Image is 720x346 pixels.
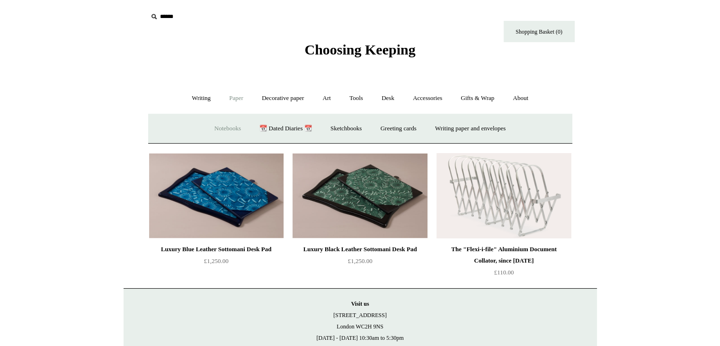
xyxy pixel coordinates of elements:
img: Luxury Blue Leather Sottomani Desk Pad [149,153,284,238]
a: Sketchbooks [322,116,370,141]
a: The "Flexi-i-file" Aluminium Document Collator, since [DATE] £110.00 [436,244,571,282]
a: Tools [341,86,372,111]
a: Writing paper and envelopes [427,116,514,141]
div: The "Flexi-i-file" Aluminium Document Collator, since [DATE] [439,244,569,266]
span: £1,250.00 [204,257,229,264]
a: Paper [221,86,252,111]
a: Shopping Basket (0) [504,21,575,42]
img: Luxury Black Leather Sottomani Desk Pad [293,153,427,238]
a: Accessories [404,86,451,111]
a: Gifts & Wrap [452,86,503,111]
a: Luxury Blue Leather Sottomani Desk Pad Luxury Blue Leather Sottomani Desk Pad [149,153,284,238]
span: Choosing Keeping [304,42,415,57]
a: The "Flexi-i-file" Aluminium Document Collator, since 1941 The "Flexi-i-file" Aluminium Document ... [436,153,571,238]
div: Luxury Black Leather Sottomani Desk Pad [295,244,425,255]
img: The "Flexi-i-file" Aluminium Document Collator, since 1941 [436,153,571,238]
strong: Visit us [351,300,369,307]
a: Choosing Keeping [304,49,415,56]
a: Writing [183,86,219,111]
span: £1,250.00 [348,257,373,264]
a: About [504,86,537,111]
a: Greeting cards [372,116,425,141]
a: Luxury Black Leather Sottomani Desk Pad £1,250.00 [293,244,427,282]
span: £110.00 [494,269,514,276]
a: Desk [373,86,403,111]
div: Luxury Blue Leather Sottomani Desk Pad [151,244,281,255]
a: Luxury Black Leather Sottomani Desk Pad Luxury Black Leather Sottomani Desk Pad [293,153,427,238]
a: Decorative paper [253,86,312,111]
a: 📆 Dated Diaries 📆 [251,116,320,141]
a: Art [314,86,339,111]
a: Notebooks [206,116,249,141]
a: Luxury Blue Leather Sottomani Desk Pad £1,250.00 [149,244,284,282]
